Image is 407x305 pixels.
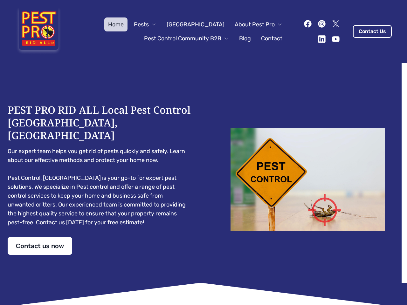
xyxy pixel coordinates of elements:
a: Contact [257,31,286,45]
a: [GEOGRAPHIC_DATA] [163,17,228,31]
img: Pest Pro Rid All [15,8,62,55]
a: Blog [235,31,255,45]
button: Pests [130,17,160,31]
h1: PEST PRO RID ALL Local Pest Control [GEOGRAPHIC_DATA], [GEOGRAPHIC_DATA] [8,104,191,142]
img: Dead cockroach on floor with caution sign pest control [216,128,399,231]
pre: Our expert team helps you get rid of pests quickly and safely. Learn about our effective methods ... [8,147,191,227]
button: About Pest Pro [231,17,286,31]
button: Pest Control Community B2B [140,31,233,45]
a: Home [104,17,128,31]
a: Contact us now [8,237,72,255]
span: Pest Control Community B2B [144,34,221,43]
span: About Pest Pro [235,20,275,29]
span: Pests [134,20,149,29]
a: Contact Us [353,25,392,38]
